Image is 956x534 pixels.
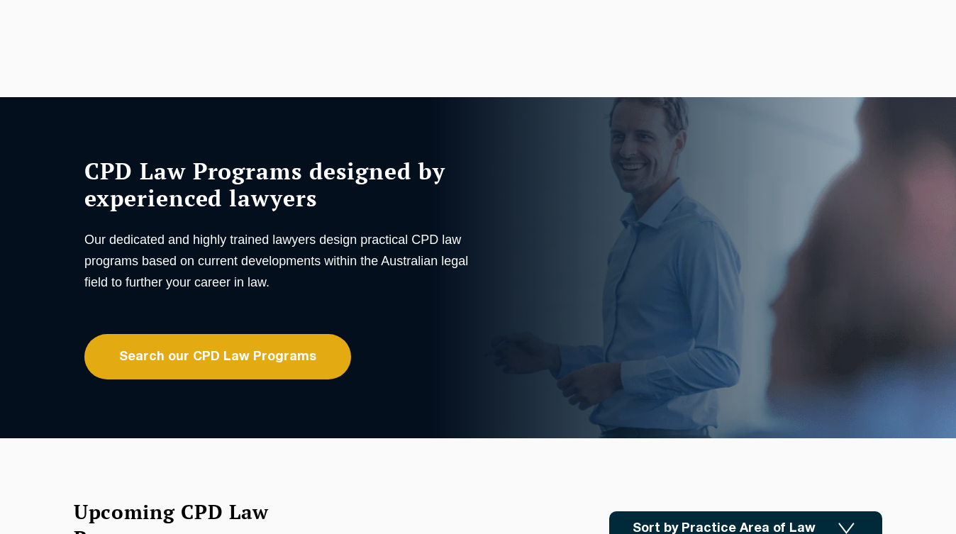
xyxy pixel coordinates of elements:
[84,334,351,379] a: Search our CPD Law Programs
[84,229,474,293] p: Our dedicated and highly trained lawyers design practical CPD law programs based on current devel...
[84,157,474,211] h1: CPD Law Programs designed by experienced lawyers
